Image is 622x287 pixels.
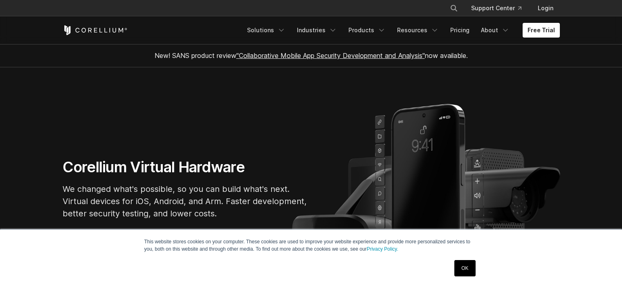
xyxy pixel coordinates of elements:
div: Navigation Menu [242,23,560,38]
a: Privacy Policy. [367,246,398,252]
a: Industries [292,23,342,38]
a: OK [454,260,475,276]
button: Search [447,1,461,16]
a: Support Center [465,1,528,16]
a: Login [531,1,560,16]
a: Pricing [445,23,474,38]
a: Free Trial [523,23,560,38]
p: We changed what's possible, so you can build what's next. Virtual devices for iOS, Android, and A... [63,183,308,220]
a: Corellium Home [63,25,128,35]
span: New! SANS product review now available. [155,51,468,60]
div: Navigation Menu [440,1,560,16]
a: Products [344,23,391,38]
h1: Corellium Virtual Hardware [63,158,308,176]
p: This website stores cookies on your computer. These cookies are used to improve your website expe... [144,238,478,253]
a: Resources [392,23,444,38]
a: About [476,23,514,38]
a: Solutions [242,23,290,38]
a: "Collaborative Mobile App Security Development and Analysis" [236,51,425,60]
